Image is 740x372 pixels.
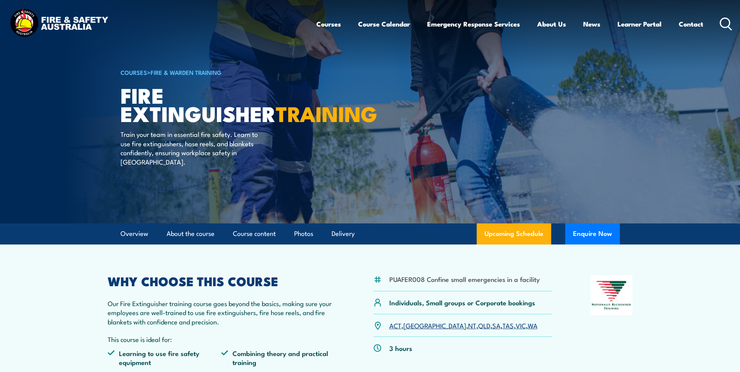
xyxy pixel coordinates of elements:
p: Train your team in essential fire safety. Learn to use fire extinguishers, hose reels, and blanke... [121,129,263,166]
a: News [583,14,600,34]
li: Learning to use fire safety equipment [108,349,222,367]
a: Upcoming Schedule [477,223,551,244]
a: [GEOGRAPHIC_DATA] [403,321,466,330]
a: About the course [167,223,215,244]
a: Fire & Warden Training [151,68,222,76]
a: Delivery [332,223,355,244]
strong: TRAINING [276,97,377,129]
a: TAS [502,321,514,330]
a: SA [492,321,500,330]
li: PUAFER008 Confine small emergencies in a facility [389,275,540,283]
h6: > [121,67,313,77]
li: Combining theory and practical training [221,349,335,367]
a: Emergency Response Services [427,14,520,34]
a: Photos [294,223,313,244]
a: ACT [389,321,401,330]
a: NT [468,321,476,330]
p: , , , , , , , [389,321,538,330]
p: Individuals, Small groups or Corporate bookings [389,298,535,307]
button: Enquire Now [565,223,620,244]
a: QLD [478,321,490,330]
a: Overview [121,223,148,244]
a: COURSES [121,68,147,76]
p: This course is ideal for: [108,335,335,344]
p: 3 hours [389,344,412,353]
a: Contact [679,14,703,34]
img: Nationally Recognised Training logo. [591,275,633,315]
a: VIC [516,321,526,330]
a: WA [528,321,538,330]
h1: Fire Extinguisher [121,86,313,122]
a: About Us [537,14,566,34]
a: Courses [316,14,341,34]
p: Our Fire Extinguisher training course goes beyond the basics, making sure your employees are well... [108,299,335,326]
h2: WHY CHOOSE THIS COURSE [108,275,335,286]
a: Course content [233,223,276,244]
a: Course Calendar [358,14,410,34]
a: Learner Portal [618,14,662,34]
